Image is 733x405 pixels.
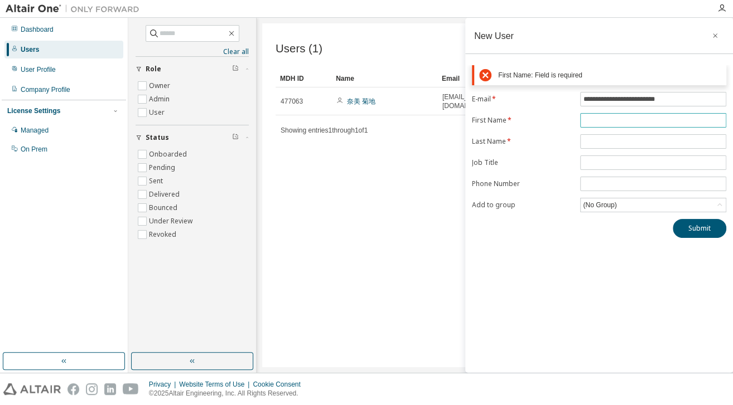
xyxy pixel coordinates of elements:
[232,65,239,74] span: Clear filter
[472,137,573,146] label: Last Name
[149,92,172,106] label: Admin
[472,158,573,167] label: Job Title
[21,85,70,94] div: Company Profile
[581,198,726,212] div: (No Group)
[149,201,180,214] label: Bounced
[149,380,179,389] div: Privacy
[179,380,253,389] div: Website Terms of Use
[253,380,307,389] div: Cookie Consent
[581,199,618,211] div: (No Group)
[104,383,116,395] img: linkedin.svg
[3,383,61,395] img: altair_logo.svg
[21,126,49,135] div: Managed
[474,31,514,40] div: New User
[336,70,433,87] div: Name
[21,45,39,54] div: Users
[7,106,60,115] div: License Settings
[442,70,489,87] div: Email
[281,97,303,106] span: 477063
[146,65,161,74] span: Role
[149,174,165,188] label: Sent
[232,133,239,142] span: Clear filter
[67,383,79,395] img: facebook.svg
[472,95,573,104] label: E-mail
[149,161,177,174] label: Pending
[123,383,139,395] img: youtube.svg
[149,389,307,398] p: © 2025 Altair Engineering, Inc. All Rights Reserved.
[149,214,195,228] label: Under Review
[281,126,368,134] span: Showing entries 1 through 1 of 1
[136,125,249,150] button: Status
[149,106,167,119] label: User
[149,148,189,161] label: Onboarded
[472,201,573,209] label: Add to group
[276,42,322,55] span: Users (1)
[21,65,56,74] div: User Profile
[6,3,145,14] img: Altair One
[149,228,179,241] label: Revoked
[86,383,98,395] img: instagram.svg
[21,145,47,154] div: On Prem
[280,70,327,87] div: MDH ID
[347,97,375,105] a: 奈美 菊地
[149,188,182,201] label: Delivered
[149,79,172,92] label: Owner
[21,25,54,34] div: Dashboard
[472,179,573,188] label: Phone Number
[472,116,573,125] label: First Name
[498,71,721,80] div: First Name: Field is required
[136,47,249,56] a: Clear all
[442,92,502,110] span: [EMAIL_ADDRESS][DOMAIN_NAME]
[136,57,249,81] button: Role
[673,219,726,238] button: Submit
[146,133,169,142] span: Status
